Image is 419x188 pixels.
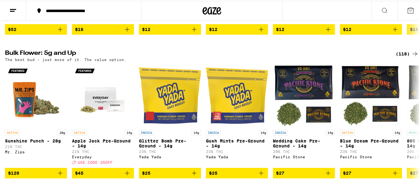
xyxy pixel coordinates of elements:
p: Glitter Bomb Pre-Ground - 14g [139,138,201,147]
a: Open page for Gush Mints Pre-Ground - 14g from Yada Yada [206,64,268,167]
p: 14g [125,129,134,134]
span: USE CODE 35OFF [78,160,113,164]
img: Mr. Zips - Sunshine Punch - 28g [5,64,67,126]
p: 14g [192,129,201,134]
a: Open page for Sunshine Punch - 28g from Mr. Zips [5,64,67,167]
button: Add to bag [5,167,67,177]
a: Open page for Apple Jack Pre-Ground - 14g from Everyday [72,64,134,167]
button: Add to bag [72,167,134,177]
div: Pacific Stone [340,154,402,158]
button: Add to bag [273,167,335,177]
button: Add to bag [340,23,402,34]
div: Yada Yada [139,154,201,158]
a: (118) [396,49,419,57]
p: The best bud - just more of it. The value option. [5,57,127,61]
a: Open page for Blue Dream Pre-Ground - 14g from Pacific Stone [340,64,402,167]
p: 14g [393,129,402,134]
a: Open page for Glitter Bomb Pre-Ground - 14g from Yada Yada [139,64,201,167]
span: $12 [209,26,217,31]
p: INDICA [273,129,288,134]
span: $16 [410,26,418,31]
p: Sunshine Punch - 28g [5,138,67,142]
span: $12 [343,26,351,31]
p: 23% THC [139,149,201,153]
a: Open page for Wedding Cake Pre-Ground - 14g from Pacific Stone [273,64,335,167]
button: Add to bag [5,23,67,34]
p: Gush Mints Pre-Ground - 14g [206,138,268,147]
p: 14g [326,129,335,134]
button: Add to bag [139,167,201,177]
button: Add to bag [206,167,268,177]
p: Blue Dream Pre-Ground - 14g [340,138,402,147]
div: Everyday [72,154,134,158]
span: $25 [209,170,217,175]
div: Yada Yada [206,154,268,158]
span: $120 [8,170,19,175]
div: Mr. Zips [5,149,67,153]
p: 23% THC [340,149,402,153]
span: $12 [276,26,284,31]
p: 14g [259,129,268,134]
button: Add to bag [139,23,201,34]
p: INDICA [139,129,154,134]
img: Everyday - Apple Jack Pre-Ground - 14g [72,64,134,126]
p: 21% THC [5,144,67,148]
span: $25 [142,170,150,175]
p: SATIVA [72,129,87,134]
p: 28g [58,129,67,134]
img: Yada Yada - Glitter Bomb Pre-Ground - 14g [139,64,201,126]
span: $52 [8,26,16,31]
span: $12 [142,26,150,31]
button: Add to bag [340,167,402,177]
p: SATIVA [5,129,20,134]
span: $27 [343,170,351,175]
button: Add to bag [273,23,335,34]
button: Add to bag [206,23,268,34]
p: INDICA [206,129,221,134]
span: $27 [410,170,418,175]
button: Add to bag [72,23,134,34]
span: Hi. Need any help? [4,4,45,9]
img: Pacific Stone - Wedding Cake Pre-Ground - 14g [273,64,335,126]
p: Apple Jack Pre-Ground - 14g [72,138,134,147]
div: Pacific Stone [273,154,335,158]
span: $45 [75,170,83,175]
p: 21% THC [72,149,134,153]
span: $16 [75,26,83,31]
p: SATIVA [340,129,355,134]
p: 23% THC [206,149,268,153]
p: 20% THC [273,149,335,153]
span: $27 [276,170,284,175]
img: Pacific Stone - Blue Dream Pre-Ground - 14g [340,64,402,126]
h2: Bulk Flower: 5g and Up [5,49,388,57]
p: Wedding Cake Pre-Ground - 14g [273,138,335,147]
img: Yada Yada - Gush Mints Pre-Ground - 14g [206,64,268,126]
